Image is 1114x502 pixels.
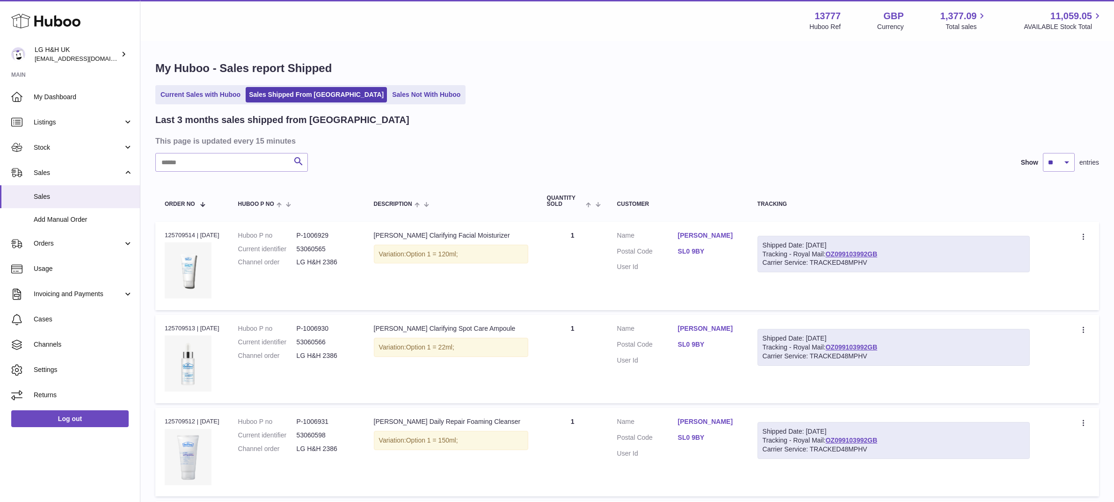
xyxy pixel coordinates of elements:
span: Usage [34,264,133,273]
td: 1 [538,222,608,310]
dt: Name [617,231,678,242]
dt: User Id [617,262,678,271]
div: Tracking - Royal Mail: [757,236,1030,273]
a: OZ099103992GB [825,437,877,444]
dd: P-1006930 [297,324,355,333]
a: Current Sales with Huboo [157,87,244,102]
span: Option 1 = 150ml; [406,437,458,444]
a: SL0 9BY [678,433,739,442]
dd: P-1006931 [297,417,355,426]
div: [PERSON_NAME] Clarifying Facial Moisturizer [374,231,528,240]
a: [PERSON_NAME] [678,324,739,333]
div: Shipped Date: [DATE] [763,334,1025,343]
span: [EMAIL_ADDRESS][DOMAIN_NAME] [35,55,138,62]
td: 1 [538,315,608,403]
span: Huboo P no [238,201,274,207]
dt: Current identifier [238,245,297,254]
div: [PERSON_NAME] Clarifying Spot Care Ampoule [374,324,528,333]
dd: 53060566 [297,338,355,347]
a: [PERSON_NAME] [678,417,739,426]
dt: Postal Code [617,247,678,258]
div: 125709514 | [DATE] [165,231,219,240]
dt: User Id [617,449,678,458]
span: Option 1 = 120ml; [406,250,458,258]
div: Tracking - Royal Mail: [757,422,1030,459]
div: LG H&H UK [35,45,119,63]
a: OZ099103992GB [825,343,877,351]
span: Cases [34,315,133,324]
dt: Name [617,324,678,335]
a: SL0 9BY [678,340,739,349]
span: Order No [165,201,195,207]
div: Tracking [757,201,1030,207]
dt: Current identifier [238,338,297,347]
span: Settings [34,365,133,374]
a: Log out [11,410,129,427]
span: 11,059.05 [1050,10,1092,22]
h2: Last 3 months sales shipped from [GEOGRAPHIC_DATA] [155,114,409,126]
span: Total sales [946,22,987,31]
strong: 13777 [815,10,841,22]
dt: Channel order [238,258,297,267]
span: AVAILABLE Stock Total [1024,22,1103,31]
span: Quantity Sold [547,195,584,207]
div: Shipped Date: [DATE] [763,241,1025,250]
span: My Dashboard [34,93,133,102]
dd: LG H&H 2386 [297,258,355,267]
div: Currency [877,22,904,31]
dt: Current identifier [238,431,297,440]
a: [PERSON_NAME] [678,231,739,240]
span: Channels [34,340,133,349]
span: Invoicing and Payments [34,290,123,298]
div: Customer [617,201,739,207]
dt: User Id [617,356,678,365]
label: Show [1021,158,1038,167]
span: Stock [34,143,123,152]
div: 125709512 | [DATE] [165,417,219,426]
dt: Postal Code [617,433,678,444]
div: Carrier Service: TRACKED48MPHV [763,258,1025,267]
span: 1,377.09 [940,10,977,22]
span: Returns [34,391,133,400]
a: 1,377.09 Total sales [940,10,988,31]
div: Variation: [374,245,528,264]
strong: GBP [883,10,903,22]
div: Tracking - Royal Mail: [757,329,1030,366]
img: Dr._Belmeur_Daily_Repair_Foaming_Cleanser_Image-2.webp [165,429,211,485]
a: SL0 9BY [678,247,739,256]
dt: Name [617,417,678,429]
div: Variation: [374,431,528,450]
dt: Channel order [238,351,297,360]
span: Sales [34,192,133,201]
a: OZ099103992GB [825,250,877,258]
span: Description [374,201,412,207]
span: Orders [34,239,123,248]
span: Sales [34,168,123,177]
div: Variation: [374,338,528,357]
h1: My Huboo - Sales report Shipped [155,61,1099,76]
dt: Postal Code [617,340,678,351]
dd: LG H&H 2386 [297,351,355,360]
div: 125709513 | [DATE] [165,324,219,333]
dt: Huboo P no [238,417,297,426]
span: Option 1 = 22ml; [406,343,454,351]
dd: P-1006929 [297,231,355,240]
img: Dr._Belmeur_Clarifying_Spot_Care_Ampoule-2.webp [165,335,211,392]
dd: LG H&H 2386 [297,444,355,453]
dt: Huboo P no [238,324,297,333]
div: Carrier Service: TRACKED48MPHV [763,445,1025,454]
a: Sales Not With Huboo [389,87,464,102]
dt: Channel order [238,444,297,453]
div: Shipped Date: [DATE] [763,427,1025,436]
dd: 53060565 [297,245,355,254]
div: Carrier Service: TRACKED48MPHV [763,352,1025,361]
a: Sales Shipped From [GEOGRAPHIC_DATA] [246,87,387,102]
img: Dr._Belmeur_Clarifying_Facial_Moisturizer-2.webp [165,242,211,298]
a: 11,059.05 AVAILABLE Stock Total [1024,10,1103,31]
span: entries [1079,158,1099,167]
div: Huboo Ref [809,22,841,31]
dd: 53060598 [297,431,355,440]
img: veechen@lghnh.co.uk [11,47,25,61]
td: 1 [538,408,608,496]
span: Add Manual Order [34,215,133,224]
